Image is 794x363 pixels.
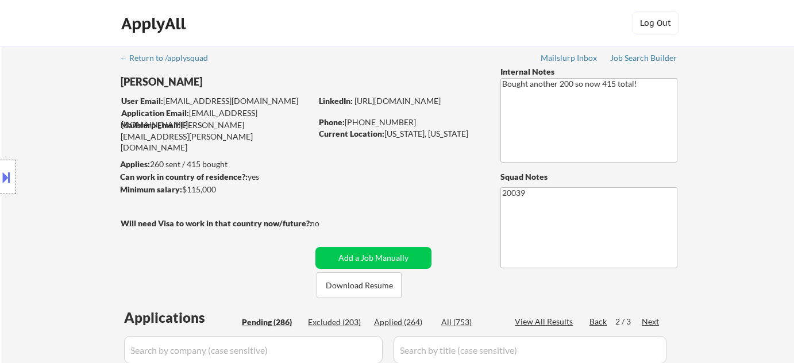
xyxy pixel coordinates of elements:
[120,159,311,170] div: 260 sent / 415 bought
[121,75,357,89] div: [PERSON_NAME]
[242,316,299,328] div: Pending (286)
[319,128,481,140] div: [US_STATE], [US_STATE]
[120,54,219,62] div: ← Return to /applysquad
[120,53,219,65] a: ← Return to /applysquad
[121,107,311,130] div: [EMAIL_ADDRESS][DOMAIN_NAME]
[319,96,353,106] strong: LinkedIn:
[310,218,343,229] div: no
[319,129,384,138] strong: Current Location:
[541,53,598,65] a: Mailslurp Inbox
[315,247,431,269] button: Add a Job Manually
[121,95,311,107] div: [EMAIL_ADDRESS][DOMAIN_NAME]
[308,316,365,328] div: Excluded (203)
[120,171,308,183] div: yes
[317,272,402,298] button: Download Resume
[610,54,677,62] div: Job Search Builder
[354,96,441,106] a: [URL][DOMAIN_NAME]
[121,218,312,228] strong: Will need Visa to work in that country now/future?:
[120,184,311,195] div: $115,000
[121,14,189,33] div: ApplyAll
[374,316,431,328] div: Applied (264)
[642,316,660,327] div: Next
[541,54,598,62] div: Mailslurp Inbox
[500,171,677,183] div: Squad Notes
[319,117,481,128] div: [PHONE_NUMBER]
[589,316,608,327] div: Back
[124,311,238,325] div: Applications
[441,316,499,328] div: All (753)
[615,316,642,327] div: 2 / 3
[633,11,679,34] button: Log Out
[500,66,677,78] div: Internal Notes
[319,117,345,127] strong: Phone:
[610,53,677,65] a: Job Search Builder
[121,119,311,153] div: [PERSON_NAME][EMAIL_ADDRESS][PERSON_NAME][DOMAIN_NAME]
[515,316,576,327] div: View All Results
